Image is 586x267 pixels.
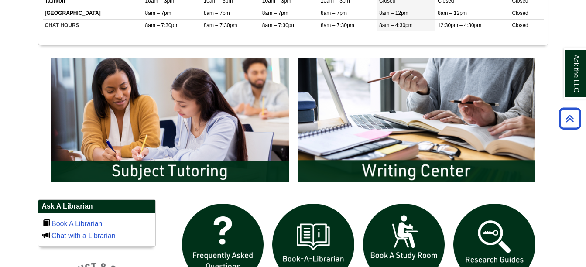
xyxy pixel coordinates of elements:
[262,22,296,28] span: 8am – 7:30pm
[38,200,155,213] h2: Ask A Librarian
[379,22,413,28] span: 8am – 4:30pm
[47,54,293,186] img: Subject Tutoring Information
[43,20,143,32] td: CHAT HOURS
[438,22,481,28] span: 12:30pm – 4:30pm
[204,10,230,16] span: 8am – 7pm
[321,10,347,16] span: 8am – 7pm
[51,220,103,227] a: Book A Librarian
[47,54,540,190] div: slideshow
[293,54,540,186] img: Writing Center Information
[438,10,467,16] span: 8am – 12pm
[145,22,179,28] span: 8am – 7:30pm
[379,10,408,16] span: 8am – 12pm
[321,22,354,28] span: 8am – 7:30pm
[204,22,237,28] span: 8am – 7:30pm
[51,232,116,240] a: Chat with a Librarian
[43,7,143,20] td: [GEOGRAPHIC_DATA]
[262,10,288,16] span: 8am – 7pm
[145,10,171,16] span: 8am – 7pm
[556,113,584,124] a: Back to Top
[512,22,528,28] span: Closed
[512,10,528,16] span: Closed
